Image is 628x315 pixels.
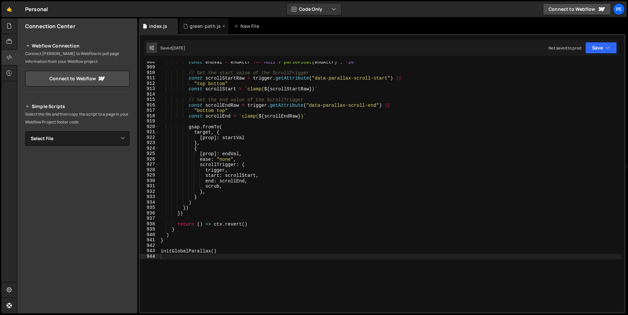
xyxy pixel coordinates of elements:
a: Pe [613,3,625,15]
div: 925 [140,151,159,157]
div: 917 [140,108,159,113]
div: green-path.js [190,23,221,29]
p: Connect [PERSON_NAME] to Webflow to pull page information from your Webflow project [25,50,130,65]
a: 🤙 [1,1,17,17]
div: 908 [140,59,159,65]
div: 924 [140,146,159,151]
div: 937 [140,216,159,221]
p: Select the file and then copy the script to a page in your Webflow Project footer code. [25,110,130,126]
div: 916 [140,102,159,108]
div: Not saved to prod [549,45,581,51]
iframe: YouTube video player [25,157,130,215]
div: 930 [140,178,159,184]
div: 931 [140,183,159,189]
div: 943 [140,248,159,254]
div: 936 [140,211,159,216]
div: Personal [25,5,48,13]
div: 923 [140,140,159,146]
div: index.js [149,23,167,29]
div: 921 [140,129,159,135]
div: 933 [140,194,159,200]
div: 935 [140,205,159,211]
div: 934 [140,200,159,205]
div: 942 [140,243,159,249]
div: 915 [140,97,159,102]
div: 944 [140,254,159,259]
div: 941 [140,237,159,243]
div: 918 [140,113,159,119]
div: Saved [160,45,185,51]
div: 912 [140,81,159,86]
div: 911 [140,75,159,81]
div: 929 [140,173,159,178]
div: 920 [140,124,159,130]
a: Connect to Webflow [543,3,611,15]
h2: Simple Scripts [25,102,130,110]
h2: Connection Center [25,23,75,30]
button: Code Only [287,3,341,15]
div: 928 [140,167,159,173]
div: 910 [140,70,159,76]
div: 919 [140,119,159,124]
div: 922 [140,135,159,140]
button: Save [585,42,617,54]
iframe: YouTube video player [25,220,130,279]
div: 927 [140,162,159,167]
div: 914 [140,92,159,97]
a: Connect to Webflow [25,71,130,86]
div: 932 [140,189,159,195]
div: 940 [140,232,159,238]
div: 938 [140,221,159,227]
div: 939 [140,227,159,232]
div: 913 [140,86,159,92]
div: 909 [140,65,159,70]
div: 926 [140,157,159,162]
div: [DATE] [172,45,185,51]
h2: Webflow Connection [25,42,130,50]
div: New File [234,23,261,29]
